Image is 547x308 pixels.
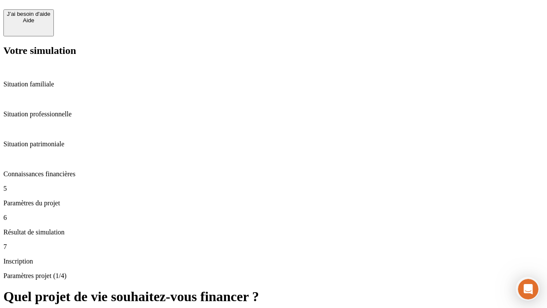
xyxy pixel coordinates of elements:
p: Connaissances financières [3,170,544,178]
iframe: Intercom live chat [518,279,538,299]
p: 5 [3,185,544,192]
iframe: Intercom live chat discovery launcher [516,277,540,301]
div: J’ai besoin d'aide [7,11,50,17]
p: Inscription [3,258,544,265]
p: Paramètres projet (1/4) [3,272,544,280]
button: J’ai besoin d'aideAide [3,9,54,36]
h2: Votre simulation [3,45,544,56]
p: 7 [3,243,544,251]
h1: Quel projet de vie souhaitez-vous financer ? [3,289,544,305]
p: Résultat de simulation [3,228,544,236]
p: 6 [3,214,544,222]
p: Situation patrimoniale [3,140,544,148]
p: Situation professionnelle [3,110,544,118]
p: Situation familiale [3,80,544,88]
p: Paramètres du projet [3,199,544,207]
div: Aide [7,17,50,24]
